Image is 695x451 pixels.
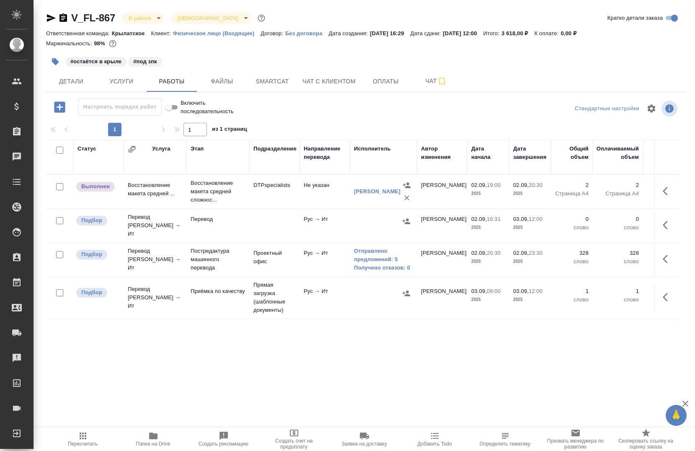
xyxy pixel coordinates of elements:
[259,428,329,451] button: Создать счет на предоплату
[341,441,387,447] span: Заявка на доставку
[555,189,589,198] p: Страница А4
[421,145,463,161] div: Автор изменения
[513,257,547,266] p: 2025
[658,181,678,201] button: Здесь прячутся важные кнопки
[75,181,119,192] div: Исполнитель завершил работу
[249,177,300,206] td: DTPspecialists
[555,145,589,161] div: Общий объем
[124,281,186,314] td: Перевод [PERSON_NAME] → Ит
[513,145,547,161] div: Дата завершения
[285,29,329,36] a: Без договора
[112,30,151,36] p: Крылатское
[597,295,639,304] p: слово
[555,215,589,223] p: 0
[370,30,411,36] p: [DATE] 16:29
[171,13,251,24] div: В работе
[191,179,245,204] p: Восстановление макета средней сложнос...
[256,13,267,23] button: Доп статусы указывают на важность/срочность заказа
[607,14,663,22] span: Кратко детали заказа
[400,215,413,228] button: Назначить
[191,287,245,295] p: Приёмка по качеству
[471,182,487,188] p: 02.09,
[75,249,119,260] div: Можно подбирать исполнителей
[513,288,529,294] p: 03.09,
[124,243,186,276] td: Перевод [PERSON_NAME] → Ит
[300,245,350,274] td: Рус → Ит
[152,145,170,153] div: Услуга
[46,30,112,36] p: Ответственная команда:
[471,295,505,304] p: 2025
[252,76,292,87] span: Smartcat
[555,287,589,295] p: 1
[471,250,487,256] p: 02.09,
[58,13,68,23] button: Скопировать ссылку
[354,188,400,194] a: [PERSON_NAME]
[487,216,501,222] p: 16:31
[300,177,350,206] td: Не указан
[555,181,589,189] p: 2
[354,145,391,153] div: Исполнитель
[658,215,678,235] button: Здесь прячутся важные кнопки
[249,245,300,274] td: Проектный офис
[658,287,678,307] button: Здесь прячутся важные кнопки
[417,283,467,312] td: [PERSON_NAME]
[501,30,535,36] p: 3 618,00 ₽
[647,287,681,295] p: 0
[647,295,681,304] p: RUB
[118,428,189,451] button: Папка на Drive
[173,30,261,36] p: Физическое лицо (Входящие)
[264,438,324,450] span: Создать счет на предоплату
[597,249,639,257] p: 328
[597,145,639,161] div: Оплачиваемый объем
[470,428,540,451] button: Определить тематику
[529,250,543,256] p: 23:30
[597,181,639,189] p: 2
[480,441,530,447] span: Определить тематику
[261,30,285,36] p: Договор:
[354,247,413,264] a: Отправлено предложений: 5
[513,182,529,188] p: 02.09,
[597,223,639,232] p: слово
[597,287,639,295] p: 1
[545,438,606,450] span: Призвать менеджера по развитию
[101,76,142,87] span: Услуги
[304,145,346,161] div: Направление перевода
[669,407,683,424] span: 🙏
[124,177,186,206] td: Восстановление макета средней ...
[487,182,501,188] p: 19:00
[529,288,543,294] p: 12:00
[46,13,56,23] button: Скопировать ссылку для ЯМессенджера
[471,223,505,232] p: 2025
[124,209,186,242] td: Перевод [PERSON_NAME] → Ит
[65,57,127,65] span: остаётся в крыле
[597,189,639,198] p: Страница А4
[152,76,192,87] span: Работы
[191,215,245,223] p: Перевод
[191,145,204,153] div: Этап
[122,13,164,24] div: В работе
[616,438,676,450] span: Скопировать ссылку на оценку заказа
[513,216,529,222] p: 03.09,
[483,30,501,36] p: Итого:
[300,283,350,312] td: Рус → Ит
[513,250,529,256] p: 02.09,
[354,264,413,272] a: Получено отказов: 0
[128,145,136,153] button: Сгруппировать
[48,98,71,116] button: Добавить работу
[597,257,639,266] p: слово
[647,249,681,257] p: 0
[471,145,505,161] div: Дата начала
[437,76,447,86] svg: Подписаться
[471,189,505,198] p: 2025
[173,29,261,36] a: Физическое лицо (Входящие)
[513,223,547,232] p: 2025
[471,288,487,294] p: 03.09,
[641,98,661,119] span: Настроить таблицу
[573,102,641,115] div: split button
[78,145,96,153] div: Статус
[666,405,687,426] button: 🙏
[70,57,121,66] p: #остаётся в крыле
[416,76,456,86] span: Чат
[647,257,681,266] p: RUB
[417,211,467,240] td: [PERSON_NAME]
